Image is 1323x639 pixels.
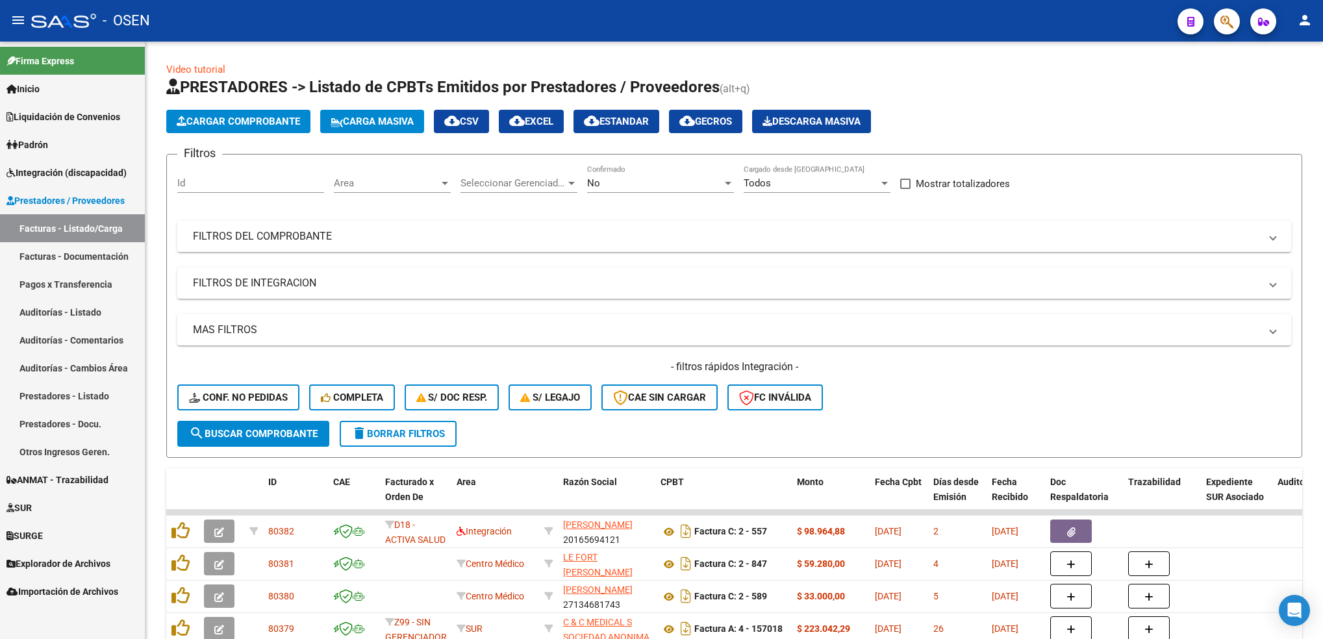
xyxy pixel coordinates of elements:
[1279,595,1310,626] div: Open Intercom Messenger
[870,468,928,525] datatable-header-cell: Fecha Cpbt
[6,194,125,208] span: Prestadores / Proveedores
[189,392,288,403] span: Conf. no pedidas
[720,82,750,95] span: (alt+q)
[677,521,694,542] i: Descargar documento
[739,392,811,403] span: FC Inválida
[321,392,383,403] span: Completa
[1297,12,1313,28] mat-icon: person
[166,110,310,133] button: Cargar Comprobante
[268,623,294,634] span: 80379
[444,113,460,129] mat-icon: cloud_download
[875,558,901,569] span: [DATE]
[405,384,499,410] button: S/ Doc Resp.
[669,110,742,133] button: Gecros
[177,221,1291,252] mat-expansion-panel-header: FILTROS DEL COMPROBANTE
[762,116,861,127] span: Descarga Masiva
[1050,477,1109,502] span: Doc Respaldatoria
[875,591,901,601] span: [DATE]
[987,468,1045,525] datatable-header-cell: Fecha Recibido
[875,477,922,487] span: Fecha Cpbt
[1201,468,1272,525] datatable-header-cell: Expediente SUR Asociado
[797,526,845,536] strong: $ 98.964,88
[268,526,294,536] span: 80382
[694,559,767,570] strong: Factura C: 2 - 847
[677,618,694,639] i: Descargar documento
[601,384,718,410] button: CAE SIN CARGAR
[694,527,767,537] strong: Factura C: 2 - 557
[103,6,150,35] span: - OSEN
[434,110,489,133] button: CSV
[193,276,1260,290] mat-panel-title: FILTROS DE INTEGRACION
[268,477,277,487] span: ID
[679,116,732,127] span: Gecros
[563,550,650,577] div: 27270892952
[268,558,294,569] span: 80381
[416,392,488,403] span: S/ Doc Resp.
[992,477,1028,502] span: Fecha Recibido
[189,425,205,441] mat-icon: search
[1045,468,1123,525] datatable-header-cell: Doc Respaldatoria
[509,384,592,410] button: S/ legajo
[331,116,414,127] span: Carga Masiva
[6,557,110,571] span: Explorador de Archivos
[6,529,43,543] span: SURGE
[677,553,694,574] i: Descargar documento
[340,421,457,447] button: Borrar Filtros
[992,623,1018,634] span: [DATE]
[263,468,328,525] datatable-header-cell: ID
[1206,477,1264,502] span: Expediente SUR Asociado
[6,166,127,180] span: Integración (discapacidad)
[451,468,539,525] datatable-header-cell: Area
[792,468,870,525] datatable-header-cell: Monto
[694,592,767,602] strong: Factura C: 2 - 589
[992,558,1018,569] span: [DATE]
[189,428,318,440] span: Buscar Comprobante
[177,314,1291,345] mat-expansion-panel-header: MAS FILTROS
[193,323,1260,337] mat-panel-title: MAS FILTROS
[655,468,792,525] datatable-header-cell: CPBT
[694,624,783,634] strong: Factura A: 4 - 157018
[460,177,566,189] span: Seleccionar Gerenciador
[6,138,48,152] span: Padrón
[613,392,706,403] span: CAE SIN CARGAR
[6,501,32,515] span: SUR
[193,229,1260,244] mat-panel-title: FILTROS DEL COMPROBANTE
[933,477,979,502] span: Días desde Emisión
[385,477,434,502] span: Facturado x Orden De
[727,384,823,410] button: FC Inválida
[584,116,649,127] span: Estandar
[268,591,294,601] span: 80380
[587,177,600,189] span: No
[380,468,451,525] datatable-header-cell: Facturado x Orden De
[797,591,845,601] strong: $ 33.000,00
[177,384,299,410] button: Conf. no pedidas
[499,110,564,133] button: EXCEL
[457,526,512,536] span: Integración
[797,477,824,487] span: Monto
[333,477,350,487] span: CAE
[177,360,1291,374] h4: - filtros rápidos Integración -
[752,110,871,133] button: Descarga Masiva
[457,591,524,601] span: Centro Médico
[6,473,108,487] span: ANMAT - Trazabilidad
[177,116,300,127] span: Cargar Comprobante
[320,110,424,133] button: Carga Masiva
[10,12,26,28] mat-icon: menu
[509,113,525,129] mat-icon: cloud_download
[573,110,659,133] button: Estandar
[1278,477,1316,487] span: Auditoria
[679,113,695,129] mat-icon: cloud_download
[875,623,901,634] span: [DATE]
[177,421,329,447] button: Buscar Comprobante
[309,384,395,410] button: Completa
[444,116,479,127] span: CSV
[992,591,1018,601] span: [DATE]
[6,82,40,96] span: Inicio
[457,623,483,634] span: SUR
[177,268,1291,299] mat-expansion-panel-header: FILTROS DE INTEGRACION
[933,623,944,634] span: 26
[916,176,1010,192] span: Mostrar totalizadores
[166,78,720,96] span: PRESTADORES -> Listado de CPBTs Emitidos por Prestadores / Proveedores
[563,520,633,530] span: [PERSON_NAME]
[6,584,118,599] span: Importación de Archivos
